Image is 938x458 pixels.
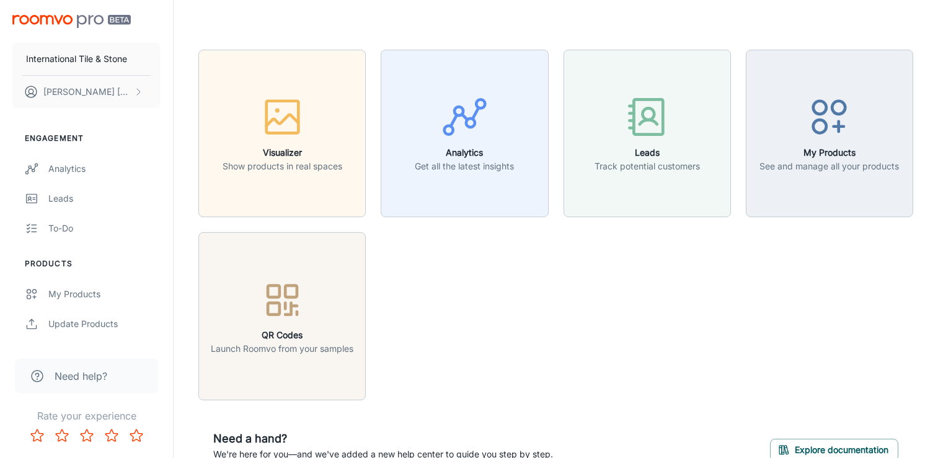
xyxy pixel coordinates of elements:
[48,222,161,235] div: To-do
[12,43,161,75] button: International Tile & Stone
[26,52,127,66] p: International Tile & Stone
[48,192,161,205] div: Leads
[595,146,700,159] h6: Leads
[223,146,342,159] h6: Visualizer
[595,159,700,173] p: Track potential customers
[746,50,913,217] button: My ProductsSee and manage all your products
[211,328,353,342] h6: QR Codes
[211,342,353,356] p: Launch Roomvo from your samples
[74,423,99,448] button: Rate 3 star
[12,76,161,108] button: [PERSON_NAME] [PERSON_NAME]
[381,50,548,217] button: AnalyticsGet all the latest insights
[48,287,161,301] div: My Products
[746,127,913,139] a: My ProductsSee and manage all your products
[415,159,514,173] p: Get all the latest insights
[25,423,50,448] button: Rate 1 star
[759,146,899,159] h6: My Products
[213,430,553,447] h6: Need a hand?
[43,85,131,99] p: [PERSON_NAME] [PERSON_NAME]
[770,442,898,455] a: Explore documentation
[564,127,731,139] a: LeadsTrack potential customers
[759,159,899,173] p: See and manage all your products
[198,309,366,321] a: QR CodesLaunch Roomvo from your samples
[50,423,74,448] button: Rate 2 star
[564,50,731,217] button: LeadsTrack potential customers
[48,162,161,176] div: Analytics
[12,15,131,28] img: Roomvo PRO Beta
[124,423,149,448] button: Rate 5 star
[55,369,107,384] span: Need help?
[48,317,161,331] div: Update Products
[415,146,514,159] h6: Analytics
[381,127,548,139] a: AnalyticsGet all the latest insights
[223,159,342,173] p: Show products in real spaces
[198,50,366,217] button: VisualizerShow products in real spaces
[198,232,366,400] button: QR CodesLaunch Roomvo from your samples
[99,423,124,448] button: Rate 4 star
[10,408,163,423] p: Rate your experience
